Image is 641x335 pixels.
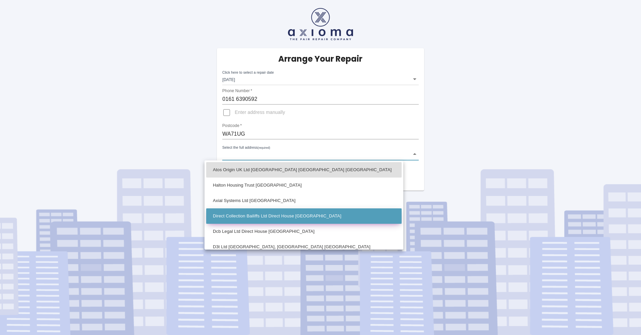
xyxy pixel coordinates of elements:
[206,208,402,224] li: Direct Collection Bailiffs Ltd Direct House [GEOGRAPHIC_DATA]
[206,224,402,239] li: Dcb Legal Ltd Direct House [GEOGRAPHIC_DATA]
[206,178,402,193] li: Halton Housing Trust [GEOGRAPHIC_DATA]
[206,239,402,255] li: D3t Ltd [GEOGRAPHIC_DATA], [GEOGRAPHIC_DATA] [GEOGRAPHIC_DATA]
[206,162,402,178] li: Atos Origin UK Ltd [GEOGRAPHIC_DATA] [GEOGRAPHIC_DATA] [GEOGRAPHIC_DATA]
[206,193,402,208] li: Axial Systems Ltd [GEOGRAPHIC_DATA]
